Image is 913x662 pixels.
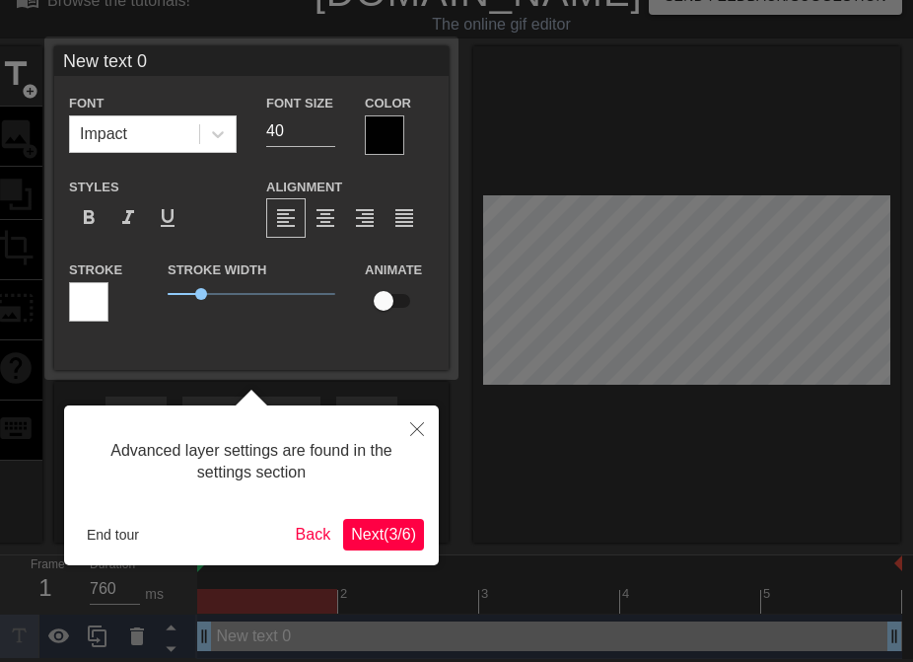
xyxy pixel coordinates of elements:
button: Next [343,519,424,551]
span: Next ( 3 / 6 ) [351,526,416,543]
div: Advanced layer settings are found in the settings section [79,420,424,504]
button: Close [395,405,439,451]
button: Back [288,519,339,551]
button: End tour [79,520,147,550]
